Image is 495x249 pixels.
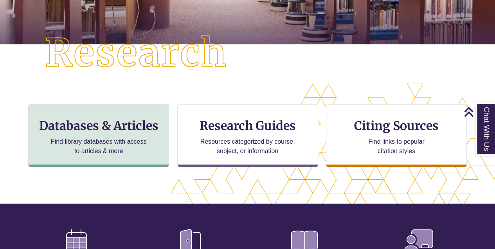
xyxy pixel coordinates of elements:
h3: Citing Sources [349,118,444,133]
p: Find library databases with access to articles & more [48,137,150,156]
p: Resources categorized by course, subject, or information [196,137,299,156]
p: Find links to popular citation styles [358,137,434,156]
a: Databases & Articles Find library databases with access to articles & more [28,104,169,167]
h3: Research Guides [184,118,311,133]
img: Research [25,14,247,92]
a: Citing Sources Find links to popular citation styles [326,104,467,167]
a: Back to Top [464,106,493,117]
a: Research Guides Resources categorized by course, subject, or information [177,104,318,167]
h3: Databases & Articles [35,118,162,133]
